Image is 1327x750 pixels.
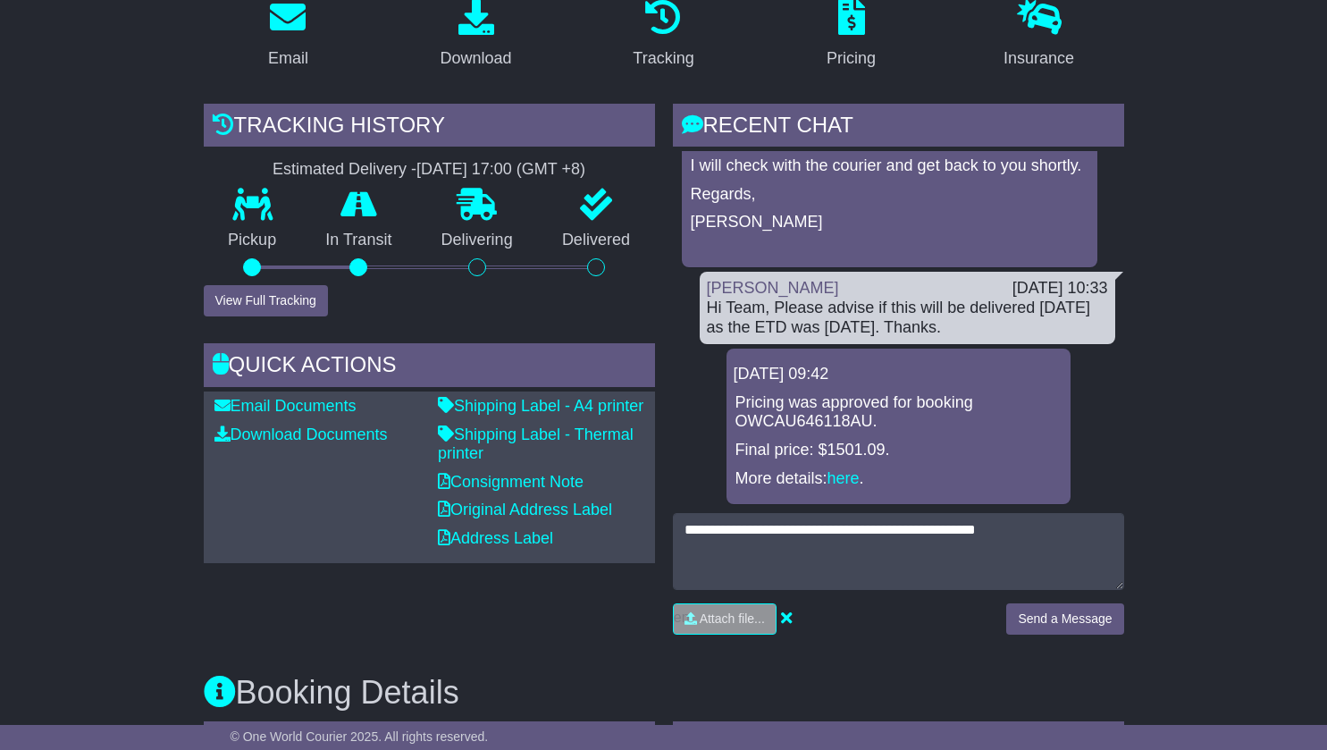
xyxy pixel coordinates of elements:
p: Pickup [204,231,301,250]
p: I will check with the courier and get back to you shortly. [691,156,1088,176]
div: Tracking [633,46,693,71]
a: here [827,469,860,487]
div: RECENT CHAT [673,104,1124,152]
div: Quick Actions [204,343,655,392]
a: Shipping Label - A4 printer [438,397,643,415]
div: Insurance [1004,46,1074,71]
p: More details: . [735,469,1062,489]
div: Hi Team, Please advise if this will be delivered [DATE] as the ETD was [DATE]. Thanks. [707,299,1108,337]
div: [DATE] 09:42 [734,365,1063,384]
div: Tracking history [204,104,655,152]
div: Email [268,46,308,71]
h3: Booking Details [204,675,1124,711]
div: Download [440,46,511,71]
a: Email Documents [214,397,357,415]
p: Delivering [416,231,537,250]
button: Send a Message [1006,603,1123,635]
a: Consignment Note [438,473,584,491]
button: View Full Tracking [204,285,328,316]
p: Delivered [537,231,654,250]
a: Original Address Label [438,501,612,518]
a: Address Label [438,529,553,547]
span: © One World Courier 2025. All rights reserved. [231,729,489,744]
div: [DATE] 17:00 (GMT +8) [416,160,585,180]
p: Pricing was approved for booking OWCAU646118AU. [735,393,1062,432]
a: Download Documents [214,426,388,443]
p: In Transit [301,231,416,250]
a: [PERSON_NAME] [707,279,839,297]
div: Pricing [827,46,876,71]
p: [PERSON_NAME] [691,213,1088,232]
a: Shipping Label - Thermal printer [438,426,634,463]
div: [DATE] 10:33 [1012,279,1108,299]
div: Estimated Delivery - [204,160,655,180]
p: Final price: $1501.09. [735,441,1062,460]
p: Regards, [691,185,1088,205]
